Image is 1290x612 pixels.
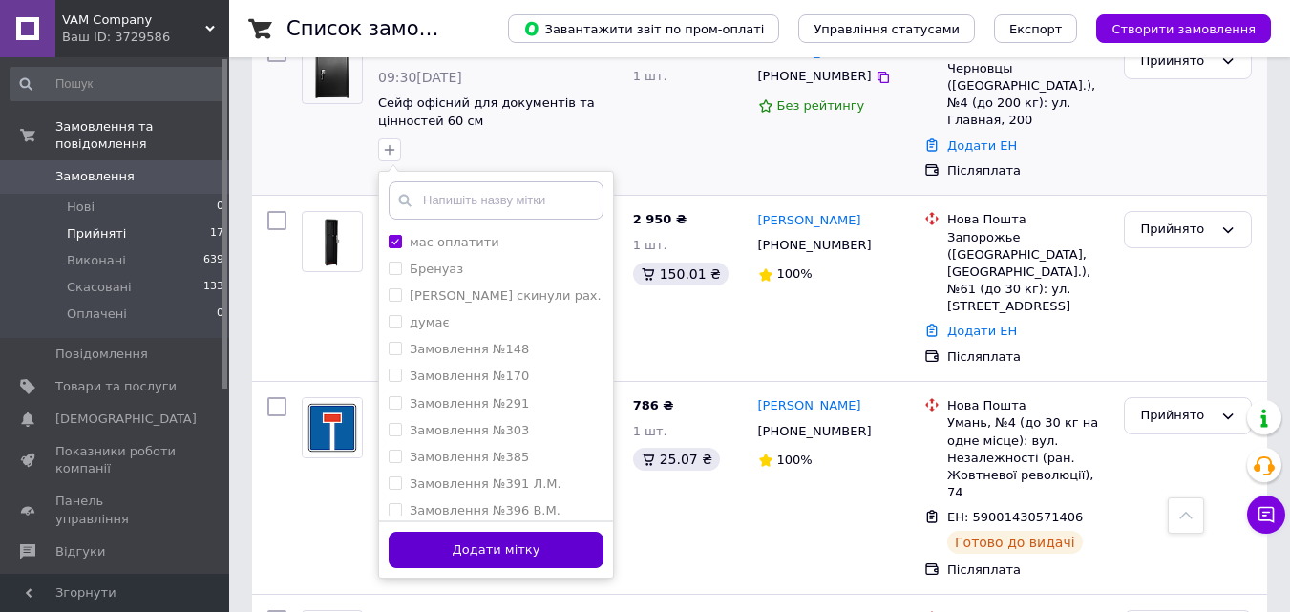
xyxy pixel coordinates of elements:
[203,279,223,296] span: 133
[508,14,779,43] button: Завантажити звіт по пром-оплаті
[633,69,667,83] span: 1 шт.
[410,342,529,356] label: Замовлення №148
[798,14,975,43] button: Управління статусами
[947,531,1083,554] div: Готово до видачі
[1140,52,1213,72] div: Прийнято
[633,263,729,285] div: 150.01 ₴
[55,378,177,395] span: Товари та послуги
[947,324,1017,338] a: Додати ЕН
[410,423,529,437] label: Замовлення №303
[10,67,225,101] input: Пошук
[210,225,223,243] span: 17
[303,44,362,103] img: Фото товару
[302,211,363,272] a: Фото товару
[303,398,362,457] img: Фото товару
[55,543,105,560] span: Відгуки
[55,346,148,363] span: Повідомлення
[67,279,132,296] span: Скасовані
[67,225,126,243] span: Прийняті
[1111,22,1256,36] span: Створити замовлення
[947,348,1109,366] div: Післяплата
[410,450,529,464] label: Замовлення №385
[378,70,462,85] span: 09:30[DATE]
[947,211,1109,228] div: Нова Пошта
[1077,21,1271,35] a: Створити замовлення
[410,476,561,491] label: Замовлення №391 Л.М.
[55,493,177,527] span: Панель управління
[410,369,529,383] label: Замовлення №170
[203,252,223,269] span: 639
[410,503,560,517] label: Замовлення №396 В.М.
[286,17,480,40] h1: Список замовлень
[777,98,865,113] span: Без рейтингу
[754,419,876,444] div: [PHONE_NUMBER]
[302,43,363,104] a: Фото товару
[67,252,126,269] span: Виконані
[410,396,529,411] label: Замовлення №291
[777,266,813,281] span: 100%
[633,44,687,58] span: 3 550 ₴
[410,235,499,249] label: має оплатити
[523,20,764,37] span: Завантажити звіт по пром-оплаті
[55,168,135,185] span: Замовлення
[754,64,876,89] div: [PHONE_NUMBER]
[947,138,1017,153] a: Додати ЕН
[633,448,720,471] div: 25.07 ₴
[633,212,687,226] span: 2 950 ₴
[947,397,1109,414] div: Нова Пошта
[758,397,861,415] a: [PERSON_NAME]
[1140,406,1213,426] div: Прийнято
[378,44,466,58] a: № 356400936
[947,162,1109,179] div: Післяплата
[754,233,876,258] div: [PHONE_NUMBER]
[55,411,197,428] span: [DEMOGRAPHIC_DATA]
[1140,220,1213,240] div: Прийнято
[217,306,223,323] span: 0
[1096,14,1271,43] button: Створити замовлення
[814,22,960,36] span: Управління статусами
[389,181,603,220] input: Напишіть назву мітки
[758,212,861,230] a: [PERSON_NAME]
[410,288,602,303] label: [PERSON_NAME] скинули рах.
[947,60,1109,130] div: Черновцы ([GEOGRAPHIC_DATA].), №4 (до 200 кг): ул. Главная, 200
[994,14,1078,43] button: Експорт
[947,561,1109,579] div: Післяплата
[62,29,229,46] div: Ваш ID: 3729586
[389,532,603,569] button: Додати мітку
[633,424,667,438] span: 1 шт.
[55,118,229,153] span: Замовлення та повідомлення
[947,229,1109,316] div: Запорожье ([GEOGRAPHIC_DATA], [GEOGRAPHIC_DATA].), №61 (до 30 кг): ул. [STREET_ADDRESS]
[217,199,223,216] span: 0
[303,212,362,271] img: Фото товару
[947,414,1109,501] div: Умань, №4 (до 30 кг на одне місце): вул. Незалежності (ран. Жовтневої революції), 74
[410,315,450,329] label: думає
[67,199,95,216] span: Нові
[947,510,1083,524] span: ЕН: 59001430571406
[633,398,674,412] span: 786 ₴
[633,238,667,252] span: 1 шт.
[410,262,463,276] label: Бренуаз
[378,95,595,128] a: Сейф офісний для документів та цінностей 60 см
[1247,496,1285,534] button: Чат з покупцем
[302,397,363,458] a: Фото товару
[1009,22,1063,36] span: Експорт
[62,11,205,29] span: VAM Company
[777,453,813,467] span: 100%
[55,443,177,477] span: Показники роботи компанії
[67,306,127,323] span: Оплачені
